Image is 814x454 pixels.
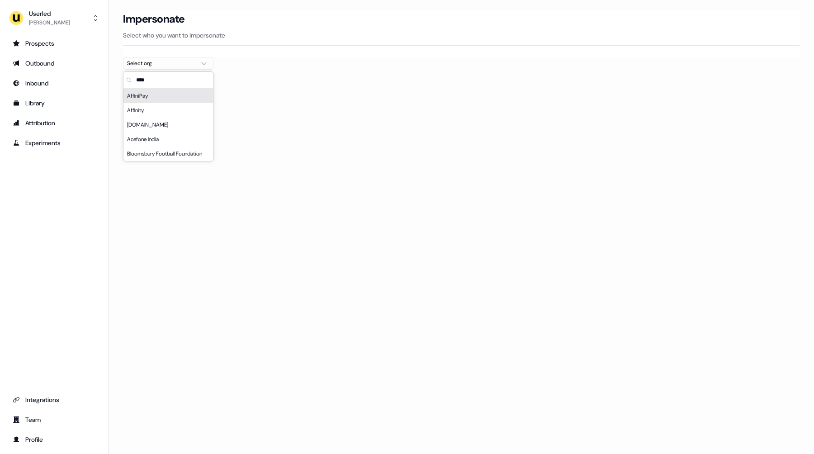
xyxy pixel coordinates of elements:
div: Inbound [13,79,95,88]
div: Acefone India [123,132,213,147]
div: [DOMAIN_NAME] [123,118,213,132]
div: Integrations [13,395,95,404]
div: Select org [127,59,195,68]
div: Attribution [13,118,95,128]
div: Outbound [13,59,95,68]
div: Profile [13,435,95,444]
div: Prospects [13,39,95,48]
div: [PERSON_NAME] [29,18,70,27]
button: Select org [123,57,213,70]
a: Go to outbound experience [7,56,101,71]
a: Go to experiments [7,136,101,150]
div: Team [13,415,95,424]
div: Affinity [123,103,213,118]
div: Bloomsbury Football Foundation [123,147,213,161]
div: Suggestions [123,89,213,161]
div: Library [13,99,95,108]
a: Go to attribution [7,116,101,130]
a: Go to templates [7,96,101,110]
a: Go to profile [7,432,101,447]
div: AffiniPay [123,89,213,103]
div: Experiments [13,138,95,147]
a: Go to team [7,412,101,427]
a: Go to integrations [7,393,101,407]
a: Go to prospects [7,36,101,51]
p: Select who you want to impersonate [123,31,800,40]
a: Go to Inbound [7,76,101,90]
button: Userled[PERSON_NAME] [7,7,101,29]
div: Userled [29,9,70,18]
h3: Impersonate [123,12,185,26]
